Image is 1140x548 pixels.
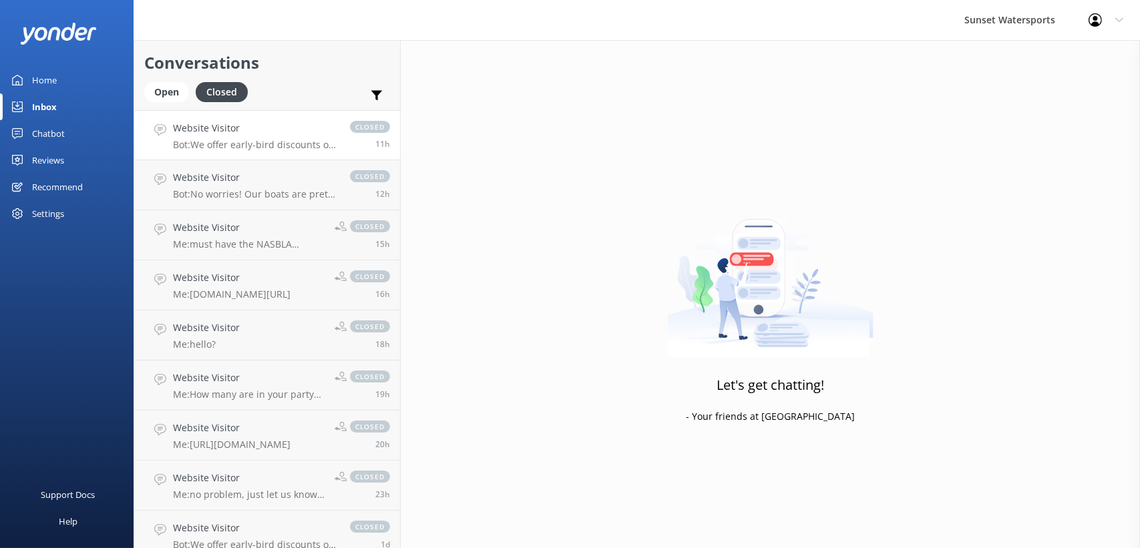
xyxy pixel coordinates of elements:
img: artwork of a man stealing a conversation from at giant smartphone [667,191,874,358]
span: Sep 10 2025 08:23am (UTC -05:00) America/Cancun [375,489,390,500]
a: Website VisitorMe:[URL][DOMAIN_NAME]closed20h [134,410,400,461]
p: Me: [DOMAIN_NAME][URL] [173,288,291,300]
div: Chatbot [32,120,65,147]
div: Help [59,508,77,535]
p: Me: [URL][DOMAIN_NAME] [173,439,291,451]
span: Sep 10 2025 01:25pm (UTC -05:00) America/Cancun [375,338,390,350]
span: closed [350,320,390,332]
span: closed [350,220,390,232]
span: Sep 10 2025 11:39am (UTC -05:00) America/Cancun [375,388,390,400]
p: Me: How many are in your party? I can also look into some smaller private charter options if you ... [173,388,325,400]
span: closed [350,170,390,182]
p: Me: must have the NASBLA endorsement [173,238,325,250]
a: Website VisitorBot:No worries! Our boats are pretty large, so guests rarely get [MEDICAL_DATA]. A... [134,160,400,210]
p: Me: hello? [173,338,240,350]
a: Website VisitorMe:hello?closed18h [134,310,400,360]
span: closed [350,471,390,483]
h2: Conversations [144,50,390,75]
p: - Your friends at [GEOGRAPHIC_DATA] [686,409,855,424]
span: Sep 10 2025 07:21pm (UTC -05:00) America/Cancun [375,188,390,200]
a: Open [144,84,196,99]
h4: Website Visitor [173,121,337,135]
div: Inbox [32,93,57,120]
div: Settings [32,200,64,227]
span: closed [350,370,390,382]
div: Support Docs [41,481,96,508]
div: Open [144,82,189,102]
h4: Website Visitor [173,170,337,185]
a: Website VisitorMe:[DOMAIN_NAME][URL]closed16h [134,260,400,310]
h4: Website Visitor [173,220,325,235]
div: Recommend [32,174,83,200]
h4: Website Visitor [173,471,325,485]
a: Website VisitorMe:no problem, just let us know if you think of anything else like golf cart renta... [134,461,400,511]
div: Reviews [32,147,64,174]
h4: Website Visitor [173,521,337,535]
a: Website VisitorBot:We offer early-bird discounts on all of our morning trips! Plus, when you book... [134,110,400,160]
div: Home [32,67,57,93]
a: Closed [196,84,254,99]
h4: Website Visitor [173,370,325,385]
span: Sep 10 2025 03:44pm (UTC -05:00) America/Cancun [375,238,390,250]
span: Sep 10 2025 08:19pm (UTC -05:00) America/Cancun [375,138,390,150]
h4: Website Visitor [173,320,240,335]
h3: Let's get chatting! [717,374,824,396]
span: Sep 10 2025 03:10pm (UTC -05:00) America/Cancun [375,288,390,300]
span: closed [350,121,390,133]
h4: Website Visitor [173,421,291,435]
p: Bot: No worries! Our boats are pretty large, so guests rarely get [MEDICAL_DATA]. All our sunset ... [173,188,337,200]
h4: Website Visitor [173,270,291,285]
span: Sep 10 2025 11:09am (UTC -05:00) America/Cancun [375,439,390,450]
a: Website VisitorMe:How many are in your party? I can also look into some smaller private charter o... [134,360,400,410]
span: closed [350,270,390,282]
span: closed [350,421,390,433]
p: Bot: We offer early-bird discounts on all of our morning trips! Plus, when you book directly with... [173,139,337,151]
p: Me: no problem, just let us know if you think of anything else like golf cart rentals or fishing ... [173,489,325,501]
span: closed [350,521,390,533]
div: Closed [196,82,248,102]
a: Website VisitorMe:must have the NASBLA endorsementclosed15h [134,210,400,260]
img: yonder-white-logo.png [20,23,97,45]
